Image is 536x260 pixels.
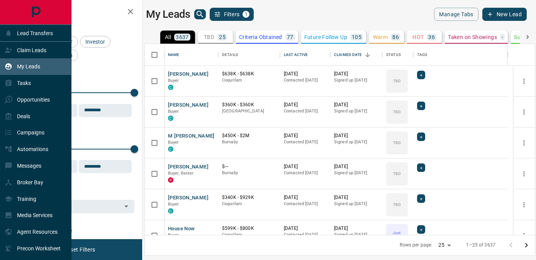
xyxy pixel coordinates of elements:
[83,39,108,45] span: Investor
[165,34,171,40] p: All
[146,8,190,20] h1: My Leads
[334,139,378,145] p: Signed up [DATE]
[168,225,195,233] button: House Now
[222,77,276,83] p: Coquitlam
[334,201,378,207] p: Signed up [DATE]
[222,232,276,238] p: Coquitlam
[420,226,422,233] span: +
[393,78,400,84] p: TBD
[334,77,378,83] p: Signed up [DATE]
[176,34,189,40] p: 3637
[393,140,400,146] p: TBD
[164,44,218,66] div: Name
[287,34,293,40] p: 77
[417,102,425,110] div: +
[393,171,400,177] p: TBD
[222,225,276,232] p: $599K - $800K
[168,102,209,109] button: [PERSON_NAME]
[387,230,407,241] p: Just Browsing
[420,133,422,141] span: +
[168,194,209,202] button: [PERSON_NAME]
[222,139,276,145] p: Burnaby
[168,109,179,114] span: Buyer
[168,202,179,207] span: Buyer
[334,44,362,66] div: Claimed Date
[204,34,214,40] p: TBD
[219,34,226,40] p: 25
[284,163,326,170] p: [DATE]
[420,195,422,202] span: +
[334,232,378,238] p: Signed up [DATE]
[413,44,508,66] div: Tags
[420,102,422,110] span: +
[210,8,254,21] button: Filters1
[168,133,215,140] button: M [PERSON_NAME]
[25,8,134,17] h2: Filters
[393,202,400,207] p: TBD
[448,34,497,40] p: Taken on Showings
[417,71,425,79] div: +
[502,34,503,40] p: -
[218,44,280,66] div: Details
[280,44,330,66] div: Last Active
[334,102,378,108] p: [DATE]
[330,44,382,66] div: Claimed Date
[222,170,276,176] p: Burnaby
[168,116,173,121] div: condos.ca
[519,238,534,253] button: Go to next page
[417,194,425,203] div: +
[222,108,276,114] p: [GEOGRAPHIC_DATA]
[284,71,326,77] p: [DATE]
[168,71,209,78] button: [PERSON_NAME]
[222,44,238,66] div: Details
[222,71,276,77] p: $638K - $638K
[80,36,110,48] div: Investor
[334,133,378,139] p: [DATE]
[59,243,100,256] button: Reset Filters
[168,140,179,145] span: Buyer
[428,34,435,40] p: 36
[417,163,425,172] div: +
[334,225,378,232] p: [DATE]
[412,34,424,40] p: HOT
[392,34,399,40] p: 86
[168,233,179,238] span: Buyer
[121,201,132,212] button: Open
[393,109,400,115] p: TBD
[168,177,173,183] div: property.ca
[284,102,326,108] p: [DATE]
[222,163,276,170] p: $---
[284,139,326,145] p: Contacted [DATE]
[334,108,378,114] p: Signed up [DATE]
[334,163,378,170] p: [DATE]
[334,194,378,201] p: [DATE]
[334,71,378,77] p: [DATE]
[518,106,530,118] button: more
[518,75,530,87] button: more
[284,232,326,238] p: Contacted [DATE]
[434,8,478,21] button: Manage Tabs
[420,164,422,172] span: +
[435,240,454,251] div: 25
[194,9,206,19] button: search button
[382,44,413,66] div: Status
[168,163,209,171] button: [PERSON_NAME]
[284,108,326,114] p: Contacted [DATE]
[284,225,326,232] p: [DATE]
[417,44,427,66] div: Tags
[352,34,361,40] p: 105
[168,208,173,214] div: condos.ca
[284,194,326,201] p: [DATE]
[168,85,173,90] div: condos.ca
[222,102,276,108] p: $360K - $360K
[482,8,527,21] button: New Lead
[400,242,432,248] p: Rows per page:
[222,133,276,139] p: $450K - $2M
[386,44,401,66] div: Status
[518,199,530,211] button: more
[168,44,180,66] div: Name
[284,44,308,66] div: Last Active
[417,225,425,234] div: +
[284,201,326,207] p: Contacted [DATE]
[222,194,276,201] p: $340K - $929K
